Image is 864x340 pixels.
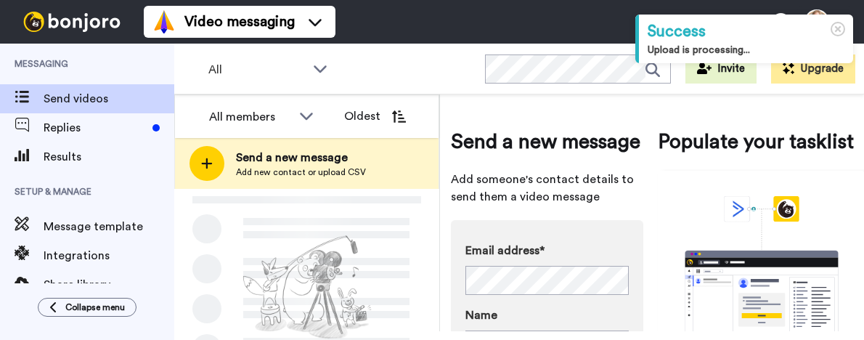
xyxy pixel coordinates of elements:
span: Add someone's contact details to send them a video message [451,171,643,206]
span: Send a new message [451,127,643,156]
button: Invite [685,54,757,84]
span: Video messaging [184,12,295,32]
span: Send a new message [236,149,366,166]
img: bj-logo-header-white.svg [17,12,126,32]
span: Message template [44,218,174,235]
button: Collapse menu [38,298,136,317]
span: Integrations [44,247,174,264]
label: Email address* [465,242,629,259]
span: Send videos [44,90,174,108]
span: Replies [44,119,147,137]
span: Name [465,307,497,324]
span: Add new contact or upload CSV [236,166,366,178]
span: Results [44,148,174,166]
span: Share library [44,276,174,294]
button: Upgrade [771,54,855,84]
span: All [208,61,306,78]
button: Oldest [333,102,417,131]
div: All members [209,108,292,126]
span: Collapse menu [65,301,125,313]
div: Upload is processing... [648,43,844,57]
img: vm-color.svg [152,10,176,33]
div: Success [648,20,844,43]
